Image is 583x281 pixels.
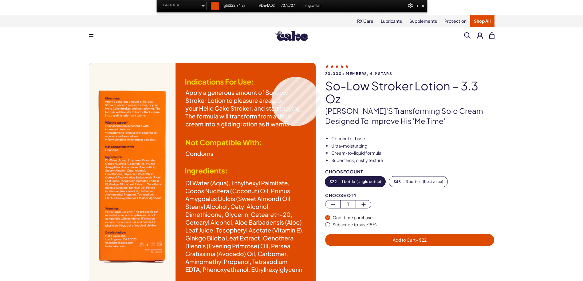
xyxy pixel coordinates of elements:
div: One-time purchase [333,215,494,221]
button: - [325,176,385,187]
div: Collapse This Panel [415,2,420,10]
div: Choose Qty [325,193,494,198]
span: - $ 22 [416,237,427,243]
span: ( best value ) [423,180,443,184]
button: - [389,176,447,187]
div: Subscribe to save 15 % [333,222,494,228]
span: 737 [289,3,295,8]
span: 1 bottle [342,180,355,184]
span: 74 [236,3,240,8]
span: img [305,2,321,10]
a: RX Care [353,15,377,27]
img: Hello Cake [275,30,308,41]
span: rgb( , , ) [223,2,255,10]
span: 3 bottles [406,180,421,184]
a: 20,000+ members, 4.9 stars [325,63,494,76]
span: 1 [341,200,356,208]
h1: So-Low Stroker Lotion – 3.3 oz [325,79,494,105]
a: Supplements [406,15,441,27]
span: 737 [281,3,287,8]
span: x [281,2,301,10]
div: Options [408,2,414,10]
span: 2 [242,3,244,8]
a: Protection [441,15,470,27]
a: Lubricants [377,15,406,27]
span: Add to Cart [393,237,427,243]
p: [PERSON_NAME]'s transforming solo cream designed to improve his 'me time' [325,106,494,126]
a: Shop All [470,15,494,27]
span: #DE4A02 [259,2,277,10]
div: Choose Count [325,169,494,174]
li: Coconut oil base [331,136,494,142]
span: 20,000+ members, 4.9 stars [325,72,494,76]
span: $ 22 [329,180,337,184]
span: .w-full [311,3,320,8]
span: | [257,3,258,8]
li: Cream-to-liquid formula [331,150,494,156]
li: Super thick, cushy texture [331,157,494,164]
span: 222 [229,3,235,8]
button: Add to Cart - $22 [325,234,494,246]
li: Ultra-moisturizing [331,143,494,149]
span: ( single bottle ) [356,180,381,184]
span: $ 45 [393,180,401,184]
div: Close and Stop Picking [420,2,426,10]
